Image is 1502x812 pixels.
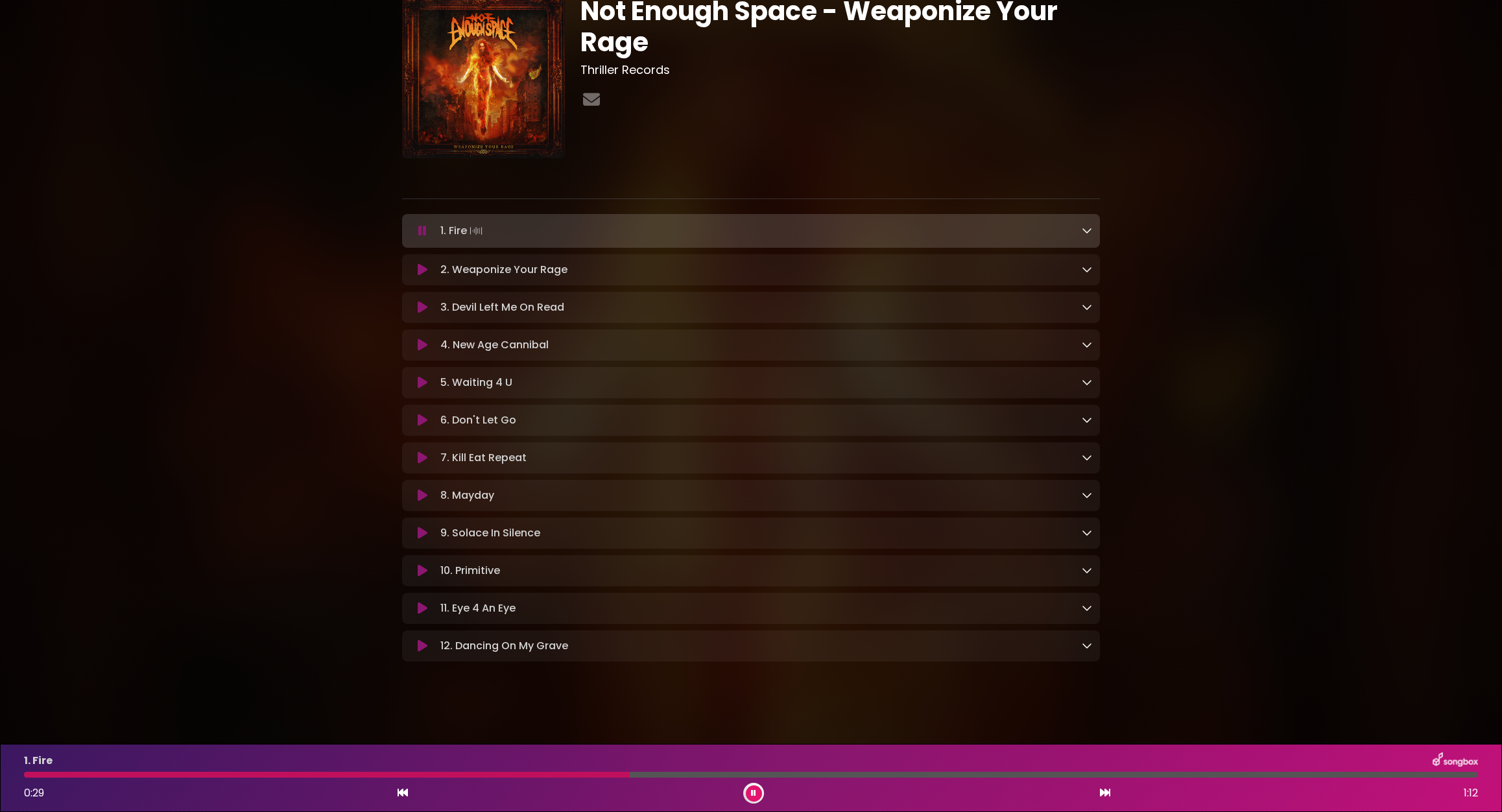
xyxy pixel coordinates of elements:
[440,525,540,541] p: 9. Solace In Silence
[440,488,494,503] p: 8. Mayday
[440,450,527,466] p: 7. Kill Eat Repeat
[440,262,567,278] p: 2. Weaponize Your Rage
[440,337,549,353] p: 4. New Age Cannibal
[440,412,516,428] p: 6. Don't Let Go
[440,563,500,579] p: 10. Primitive
[467,222,485,240] img: waveform4.gif
[440,638,568,654] p: 12. Dancing On My Grave
[440,601,516,616] p: 11. Eye 4 An Eye
[440,222,485,240] p: 1. Fire
[580,63,1100,77] h3: Thriller Records
[440,375,512,390] p: 5. Waiting 4 U
[440,300,564,315] p: 3. Devil Left Me On Read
